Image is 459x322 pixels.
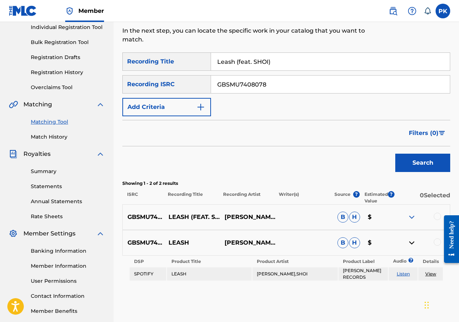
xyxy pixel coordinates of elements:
th: DSP [130,256,166,267]
span: Member [78,7,104,15]
img: Matching [9,100,18,109]
img: expand [96,150,105,158]
iframe: Resource Center [438,209,459,270]
a: Rate Sheets [31,213,105,220]
button: Filters (0) [404,124,450,142]
p: Showing 1 - 2 of 2 results [122,180,450,187]
p: Source [334,191,351,204]
img: expand [96,100,105,109]
iframe: Chat Widget [422,287,459,322]
a: Registration Drafts [31,54,105,61]
p: [PERSON_NAME] [220,213,276,222]
p: GBSMU7408078 [123,238,164,247]
a: Contact Information [31,292,105,300]
p: Recording Artist [218,191,274,204]
button: Add Criteria [122,98,211,116]
p: 0 Selected [395,191,450,204]
img: filter [439,131,445,135]
div: User Menu [436,4,450,18]
span: Filters ( 0 ) [409,129,438,138]
div: Help [405,4,419,18]
a: Banking Information [31,247,105,255]
p: GBSMU7408078 [123,213,164,222]
td: LEASH [167,267,251,281]
img: MLC Logo [9,6,37,16]
th: Product Label [338,256,388,267]
p: In the next step, you can locate the specific work in your catalog that you want to match. [122,26,375,44]
span: H [349,212,360,223]
td: SPOTIFY [130,267,166,281]
img: 9d2ae6d4665cec9f34b9.svg [196,103,205,111]
span: Member Settings [23,229,75,238]
img: help [408,7,417,15]
img: Top Rightsholder [65,7,74,15]
img: Royalties [9,150,18,158]
p: Audio [389,258,397,264]
a: Summary [31,168,105,175]
a: Member Information [31,262,105,270]
th: Product Artist [252,256,338,267]
img: expand [96,229,105,238]
p: ISRC [122,191,163,204]
span: ? [353,191,360,198]
p: $ [363,238,393,247]
p: LEASH [164,238,220,247]
td: [PERSON_NAME],SHOI [252,267,338,281]
img: expand [407,213,416,222]
span: B [337,212,348,223]
span: ? [388,191,395,198]
a: Overclaims Tool [31,84,105,91]
span: B [337,237,348,248]
button: Search [395,154,450,172]
img: contract [407,238,416,247]
th: Product Title [167,256,251,267]
a: Member Benefits [31,307,105,315]
a: Bulk Registration Tool [31,39,105,46]
p: LEASH (FEAT. SHOI) [164,213,220,222]
a: Registration History [31,69,105,76]
p: Recording Title [163,191,218,204]
a: Individual Registration Tool [31,23,105,31]
span: H [349,237,360,248]
p: Writer(s) [274,191,330,204]
a: Match History [31,133,105,141]
form: Search Form [122,52,450,176]
span: Royalties [23,150,51,158]
p: [PERSON_NAME],SHOI [220,238,276,247]
a: Statements [31,183,105,190]
a: User Permissions [31,277,105,285]
th: Details [418,256,443,267]
img: Member Settings [9,229,18,238]
p: $ [363,213,393,222]
div: Widget de chat [422,287,459,322]
div: Notifications [424,7,431,15]
a: View [425,271,436,277]
div: Glisser [425,294,429,316]
a: Public Search [386,4,400,18]
img: search [389,7,397,15]
a: Annual Statements [31,198,105,205]
td: [PERSON_NAME] RECORDS [338,267,388,281]
p: Estimated Value [364,191,388,204]
a: Listen [397,271,410,277]
span: Matching [23,100,52,109]
a: Matching Tool [31,118,105,126]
